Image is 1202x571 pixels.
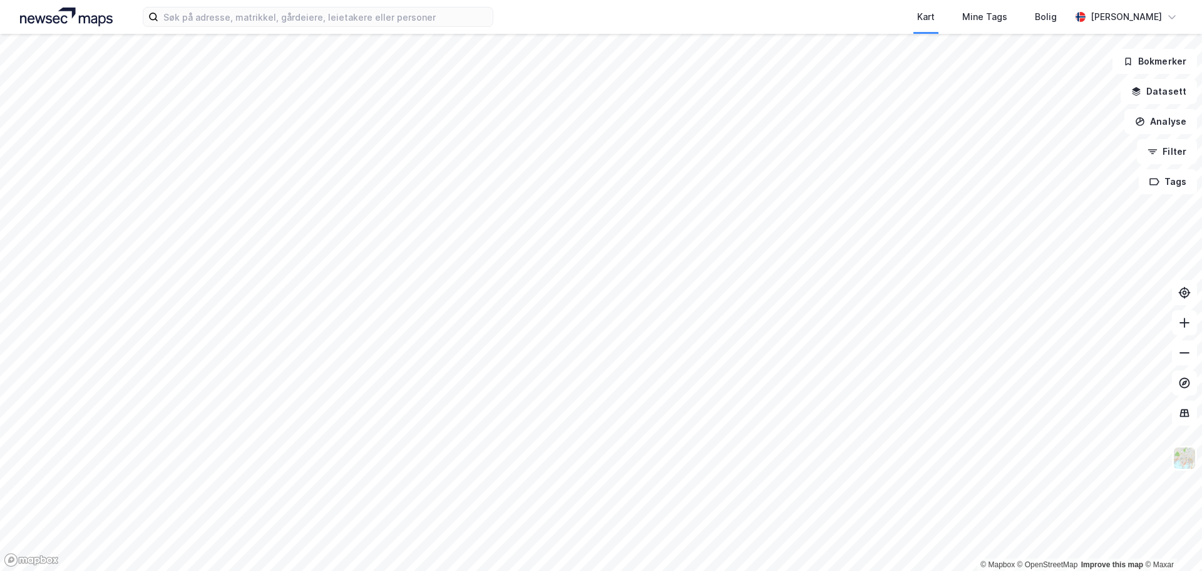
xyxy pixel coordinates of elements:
button: Analyse [1124,109,1197,134]
div: Mine Tags [962,9,1007,24]
a: OpenStreetMap [1017,560,1078,569]
a: Mapbox homepage [4,553,59,567]
a: Improve this map [1081,560,1143,569]
button: Filter [1137,139,1197,164]
input: Søk på adresse, matrikkel, gårdeiere, leietakere eller personer [158,8,493,26]
button: Datasett [1121,79,1197,104]
a: Mapbox [980,560,1015,569]
div: Bolig [1035,9,1057,24]
div: Kart [917,9,935,24]
div: Kontrollprogram for chat [1139,511,1202,571]
button: Bokmerker [1112,49,1197,74]
img: logo.a4113a55bc3d86da70a041830d287a7e.svg [20,8,113,26]
img: Z [1173,446,1196,470]
button: Tags [1139,169,1197,194]
iframe: Chat Widget [1139,511,1202,571]
div: [PERSON_NAME] [1091,9,1162,24]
